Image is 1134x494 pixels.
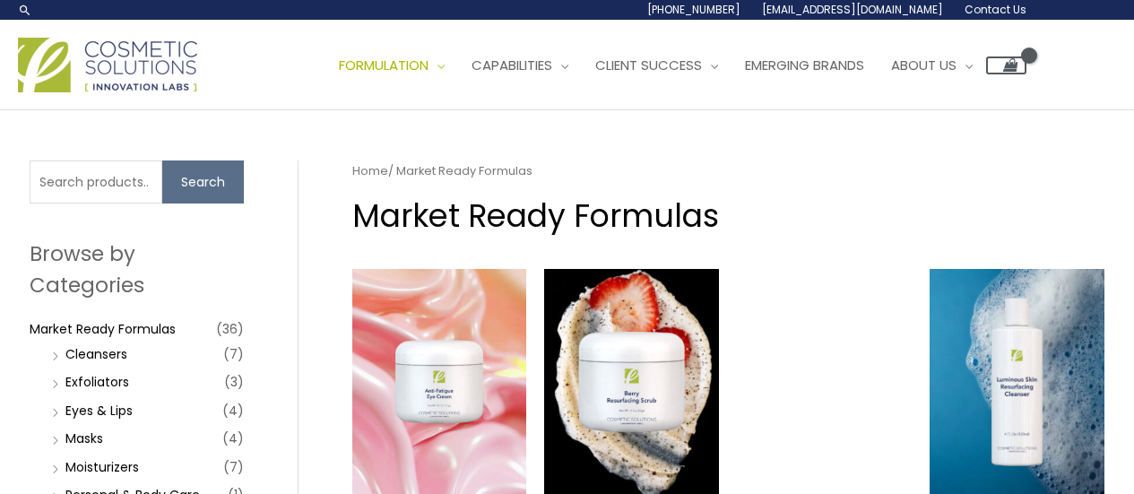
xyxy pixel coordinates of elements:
span: Client Success [595,56,702,74]
span: Capabilities [472,56,552,74]
span: Formulation [339,56,428,74]
span: (7) [223,455,244,480]
a: Client Success [582,39,731,92]
nav: Site Navigation [312,39,1026,92]
nav: Breadcrumb [352,160,1104,182]
span: [PHONE_NUMBER] [647,2,740,17]
span: (36) [216,316,244,342]
a: Formulation [325,39,458,92]
span: (3) [224,369,244,394]
a: Eyes & Lips [65,402,133,420]
a: Capabilities [458,39,582,92]
img: Cosmetic Solutions Logo [18,38,197,92]
span: Emerging Brands [745,56,864,74]
span: (7) [223,342,244,367]
button: Search [162,160,244,204]
a: View Shopping Cart, empty [986,56,1026,74]
a: About Us [878,39,986,92]
span: [EMAIL_ADDRESS][DOMAIN_NAME] [762,2,943,17]
a: Exfoliators [65,373,129,391]
a: Emerging Brands [731,39,878,92]
a: Moisturizers [65,458,139,476]
span: (4) [222,398,244,423]
a: Market Ready Formulas [30,320,176,338]
span: (4) [222,426,244,451]
a: Cleansers [65,345,127,363]
span: Contact Us [965,2,1026,17]
a: Masks [65,429,103,447]
a: Search icon link [18,3,32,17]
a: Home [352,162,388,179]
h2: Browse by Categories [30,238,244,299]
input: Search products… [30,160,162,204]
span: About Us [891,56,957,74]
h1: Market Ready Formulas [352,194,1104,238]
